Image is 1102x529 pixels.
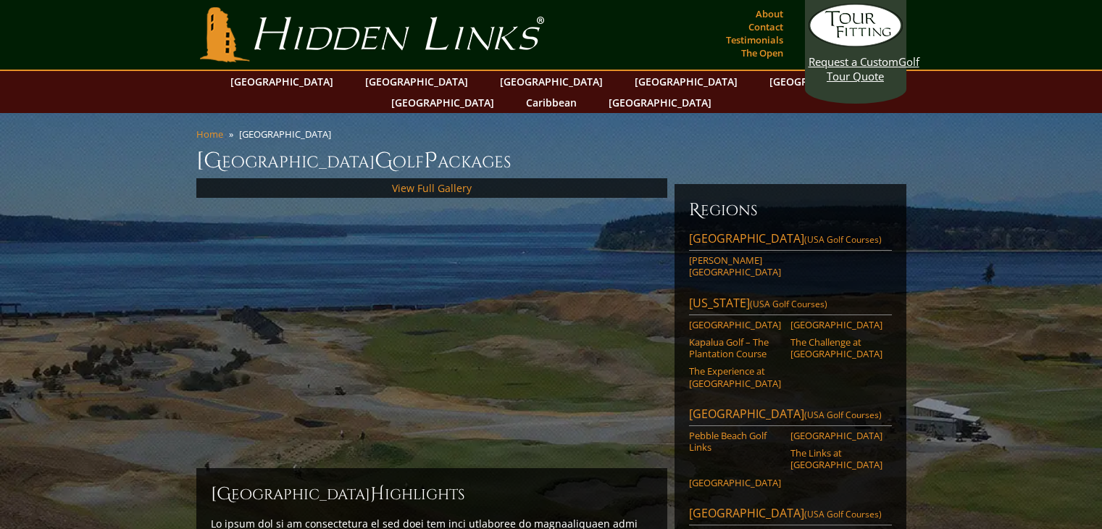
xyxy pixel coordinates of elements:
span: (USA Golf Courses) [804,233,882,246]
h6: Regions [689,199,892,222]
a: [US_STATE](USA Golf Courses) [689,295,892,315]
a: [GEOGRAPHIC_DATA] [358,71,475,92]
span: (USA Golf Courses) [804,508,882,520]
a: The Experience at [GEOGRAPHIC_DATA] [689,365,781,389]
a: [GEOGRAPHIC_DATA] [601,92,719,113]
a: [GEOGRAPHIC_DATA] [762,71,880,92]
a: View Full Gallery [392,181,472,195]
a: [GEOGRAPHIC_DATA] [689,477,781,488]
a: [GEOGRAPHIC_DATA](USA Golf Courses) [689,505,892,525]
a: Home [196,128,223,141]
a: [GEOGRAPHIC_DATA](USA Golf Courses) [689,406,892,426]
a: Contact [745,17,787,37]
a: The Links at [GEOGRAPHIC_DATA] [790,447,882,471]
a: Pebble Beach Golf Links [689,430,781,454]
span: (USA Golf Courses) [804,409,882,421]
a: About [752,4,787,24]
span: G [375,146,393,175]
a: [GEOGRAPHIC_DATA] [790,319,882,330]
a: The Open [738,43,787,63]
a: Caribbean [519,92,584,113]
a: Request a CustomGolf Tour Quote [809,4,903,83]
span: P [424,146,438,175]
li: [GEOGRAPHIC_DATA] [239,128,337,141]
h2: [GEOGRAPHIC_DATA] ighlights [211,483,653,506]
a: Kapalua Golf – The Plantation Course [689,336,781,360]
span: H [370,483,385,506]
span: (USA Golf Courses) [750,298,827,310]
a: [GEOGRAPHIC_DATA] [384,92,501,113]
a: [GEOGRAPHIC_DATA] [223,71,341,92]
a: [GEOGRAPHIC_DATA] [627,71,745,92]
a: The Challenge at [GEOGRAPHIC_DATA] [790,336,882,360]
span: Request a Custom [809,54,898,69]
a: Testimonials [722,30,787,50]
a: [GEOGRAPHIC_DATA] [689,319,781,330]
a: [GEOGRAPHIC_DATA] [790,430,882,441]
a: [GEOGRAPHIC_DATA](USA Golf Courses) [689,230,892,251]
a: [PERSON_NAME][GEOGRAPHIC_DATA] [689,254,781,278]
h1: [GEOGRAPHIC_DATA] olf ackages [196,146,906,175]
a: [GEOGRAPHIC_DATA] [493,71,610,92]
